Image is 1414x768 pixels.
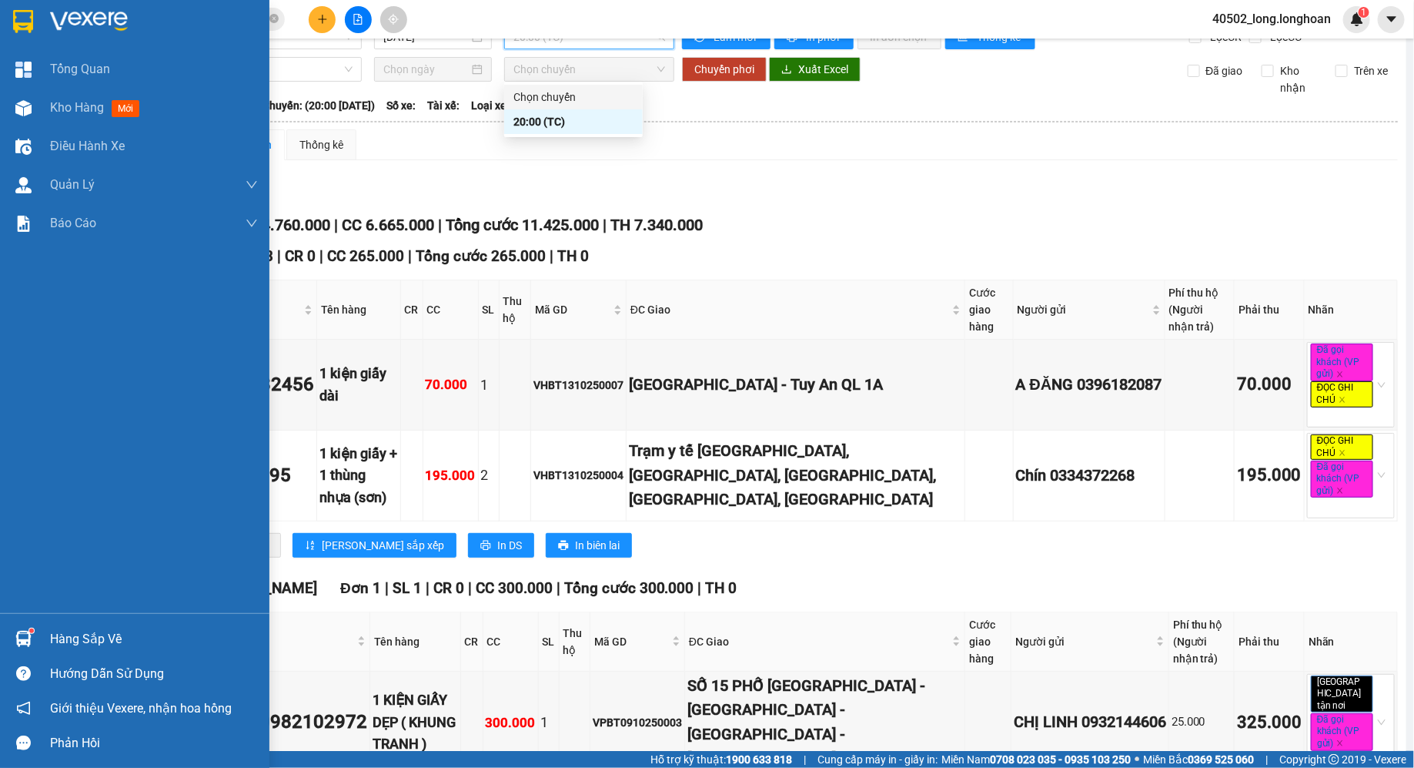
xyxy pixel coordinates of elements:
span: close [1336,487,1344,495]
span: sort-ascending [305,540,316,552]
span: | [277,247,281,265]
span: copyright [1329,754,1339,765]
div: 195.000 [1237,462,1302,489]
td: VHBT1310250007 [531,340,627,431]
span: Loại xe: [471,97,510,114]
span: Tài xế: [427,97,460,114]
span: Chọn chuyến [513,58,665,81]
div: 1 [541,712,557,733]
span: [GEOGRAPHIC_DATA] tận nơi [1311,676,1373,713]
button: printerIn DS [468,533,534,558]
span: Số xe: [386,97,416,114]
span: ĐC Giao [689,633,949,650]
span: Người gửi [1018,301,1149,318]
span: close-circle [269,14,279,23]
th: Cước giao hàng [965,612,1011,672]
strong: 1900 633 818 [726,753,792,766]
div: Hàng sắp về [50,628,258,651]
span: | [603,216,607,234]
div: 2 [481,464,496,486]
input: Chọn ngày [383,61,469,78]
img: warehouse-icon [15,100,32,116]
img: warehouse-icon [15,631,32,647]
span: SL 1 [393,579,422,597]
span: Tổng cước 300.000 [564,579,694,597]
div: CHỊ LINH 0932144606 [1014,710,1166,734]
span: In DS [497,537,522,554]
div: 195.000 [426,465,476,486]
span: | [334,216,338,234]
span: | [385,579,389,597]
span: aim [388,14,399,25]
button: plus [309,6,336,33]
span: Đã giao [1200,62,1249,79]
img: dashboard-icon [15,62,32,78]
span: Xuất Excel [798,61,848,78]
div: VPBT0910250003 [593,714,682,731]
div: 70.000 [426,374,476,395]
span: Điều hành xe [50,136,125,156]
th: Thu hộ [560,612,590,672]
div: 1 [481,374,496,396]
th: Phải thu [1235,280,1305,340]
span: file-add [353,14,363,25]
span: Đơn 1 [340,579,381,597]
span: close-circle [269,12,279,27]
span: Cung cấp máy in - giấy in: [817,751,938,768]
div: Thống kê [299,136,343,153]
img: solution-icon [15,216,32,232]
img: warehouse-icon [15,177,32,193]
img: logo-vxr [13,10,33,33]
span: Đã gọi khách (VP gửi) [1311,461,1373,498]
span: Miền Nam [941,751,1131,768]
span: | [550,247,553,265]
span: ĐỌC GHI CHÚ [1311,434,1373,460]
span: Giới thiệu Vexere, nhận hoa hồng [50,699,232,718]
th: Tên hàng [370,612,461,672]
span: close [1339,396,1346,404]
th: CR [401,280,423,340]
span: Chuyến: (20:00 [DATE]) [262,97,375,114]
th: CC [483,612,539,672]
span: CC 265.000 [327,247,404,265]
span: Mã GD [535,301,610,318]
span: Kho nhận [1274,62,1324,96]
span: ⚪️ [1135,756,1139,763]
span: plus [317,14,328,25]
span: | [319,247,323,265]
span: | [468,579,472,597]
span: mới [112,100,139,117]
div: VHBT1310250007 [533,377,623,394]
button: aim [380,6,407,33]
th: CR [461,612,483,672]
button: downloadXuất Excel [769,57,861,82]
span: close [1336,371,1344,378]
th: SL [539,612,560,672]
th: Phải thu [1235,612,1305,672]
div: 325.000 [1237,709,1302,736]
div: Chín 0334372268 [1016,464,1162,488]
span: TH 7.340.000 [610,216,703,234]
span: TH 0 [706,579,737,597]
th: Cước giao hàng [965,280,1013,340]
div: Chọn chuyến [504,85,643,109]
th: Phí thu hộ (Người nhận trả) [1165,280,1235,340]
span: | [698,579,702,597]
div: Nhãn [1309,633,1393,650]
button: printerIn biên lai [546,533,632,558]
span: | [408,247,412,265]
span: 1 [1361,7,1366,18]
img: warehouse-icon [15,139,32,155]
span: Miền Bắc [1143,751,1254,768]
div: 70.000 [1237,371,1302,398]
button: caret-down [1378,6,1405,33]
span: Đã gọi khách (VP gửi) [1311,344,1373,381]
span: printer [480,540,491,552]
td: VHBT1310250004 [531,431,627,522]
div: 1 kiện giấy + 1 thùng nhựa (sơn) [319,443,398,508]
span: Hỗ trợ kỹ thuật: [650,751,792,768]
div: Phản hồi [50,732,258,755]
th: Tên hàng [317,280,401,340]
button: file-add [345,6,372,33]
span: CR 0 [285,247,316,265]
